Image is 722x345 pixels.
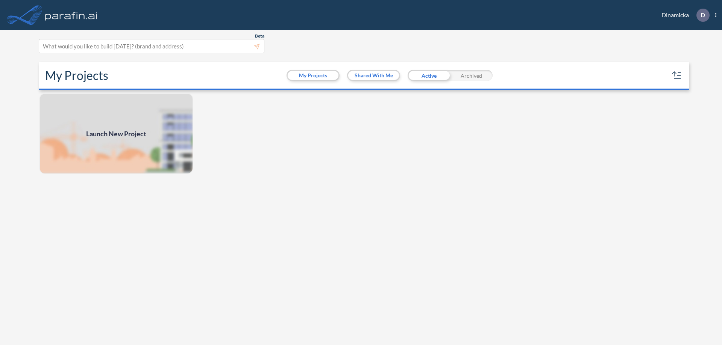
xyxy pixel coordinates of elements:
[43,8,99,23] img: logo
[255,33,264,39] span: Beta
[86,129,146,139] span: Launch New Project
[39,93,193,174] img: add
[671,69,683,81] button: sort
[701,12,705,18] p: D
[450,70,493,81] div: Archived
[408,70,450,81] div: Active
[348,71,399,80] button: Shared With Me
[45,68,108,83] h2: My Projects
[288,71,338,80] button: My Projects
[650,9,716,22] div: Dinamicka
[39,93,193,174] a: Launch New Project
